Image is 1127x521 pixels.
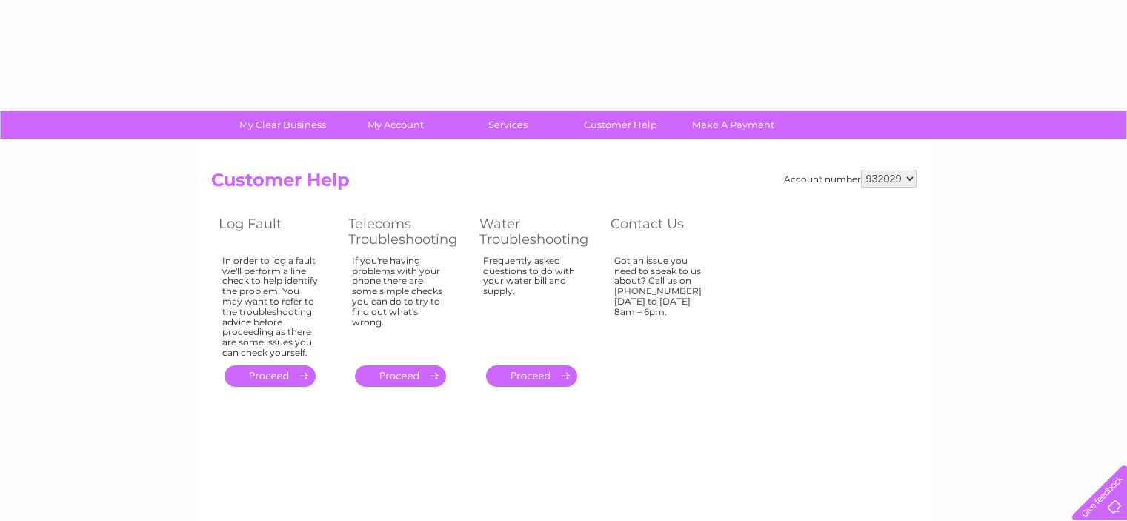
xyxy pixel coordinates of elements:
[614,256,711,352] div: Got an issue you need to speak to us about? Call us on [PHONE_NUMBER] [DATE] to [DATE] 8am – 6pm.
[334,111,456,139] a: My Account
[784,170,917,188] div: Account number
[352,256,450,352] div: If you're having problems with your phone there are some simple checks you can do to try to find ...
[672,111,794,139] a: Make A Payment
[222,256,319,358] div: In order to log a fault we'll perform a line check to help identify the problem. You may want to ...
[472,212,603,251] th: Water Troubleshooting
[447,111,569,139] a: Services
[483,256,581,352] div: Frequently asked questions to do with your water bill and supply.
[225,365,316,387] a: .
[222,111,344,139] a: My Clear Business
[486,365,577,387] a: .
[559,111,682,139] a: Customer Help
[341,212,472,251] th: Telecoms Troubleshooting
[211,170,917,198] h2: Customer Help
[211,212,341,251] th: Log Fault
[355,365,446,387] a: .
[603,212,733,251] th: Contact Us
